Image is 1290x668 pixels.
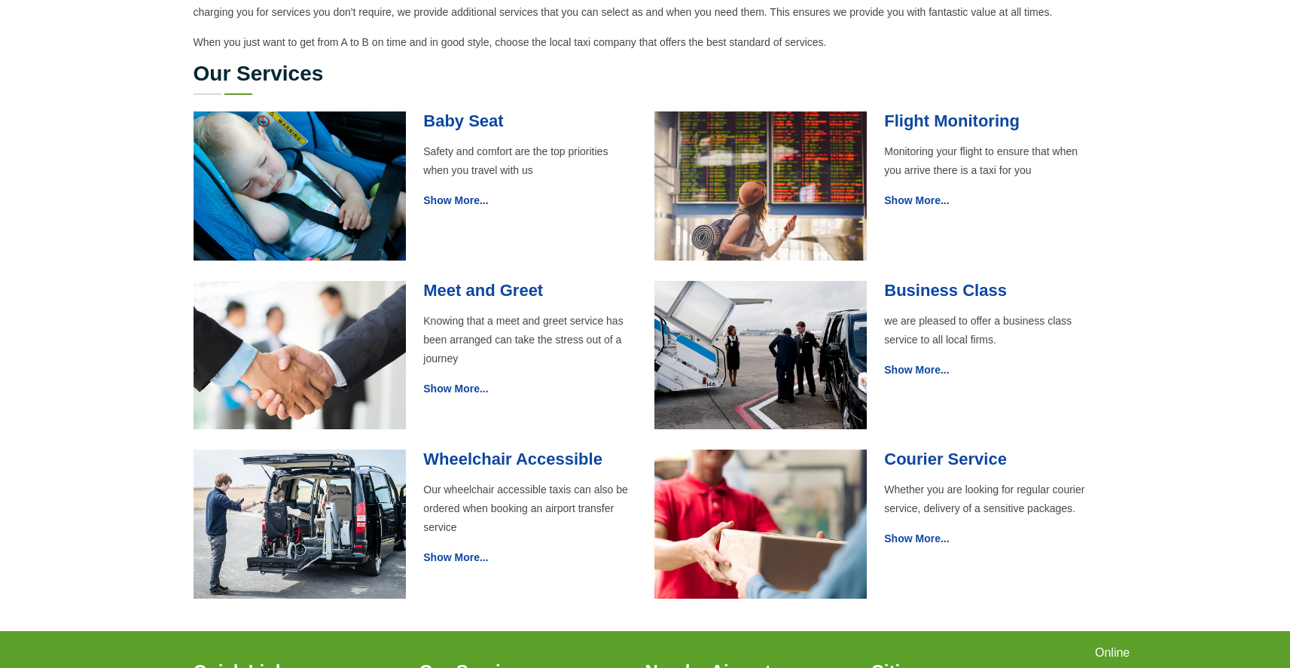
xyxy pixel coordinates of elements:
[423,312,636,368] p: Knowing that a meet and greet service has been arranged can take the stress out of a journey
[884,142,1096,180] p: Monitoring your flight to ensure that when you arrive there is a taxi for you
[194,111,406,261] img: Baby Seat
[194,281,406,430] img: Meet and Greet
[423,480,636,537] p: Our wheelchair accessible taxis can also be ordered when booking an airport transfer service
[1084,635,1282,668] iframe: chat widget
[884,364,949,376] a: Show More...
[884,194,949,206] a: Show More...
[423,111,503,130] a: Baby Seat
[194,450,406,599] img: Wheelchair Accessibility
[884,111,1020,130] a: Flight Monitoring
[423,551,488,563] a: Show More...
[884,480,1096,518] p: Whether you are looking for regular courier service, delivery of a sensitive packages.
[423,281,543,300] a: Meet and Greet
[654,450,867,599] img: Courier Service
[423,194,488,206] a: Show More...
[884,450,1007,468] a: Courier Service
[884,532,949,544] a: Show More...
[654,281,867,430] img: Business Class Taxis
[884,312,1096,349] p: we are pleased to offer a business class service to all local firms.
[194,63,1097,84] h2: Our Services
[423,142,636,180] p: Safety and comfort are the top priorities when you travel with us
[194,33,1097,52] p: When you just want to get from A to B on time and in good style, choose the local taxi company th...
[423,383,488,395] a: Show More...
[423,450,602,468] a: Wheelchair Accessible
[884,281,1007,300] a: Business Class
[654,111,867,261] img: Flight Monitoring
